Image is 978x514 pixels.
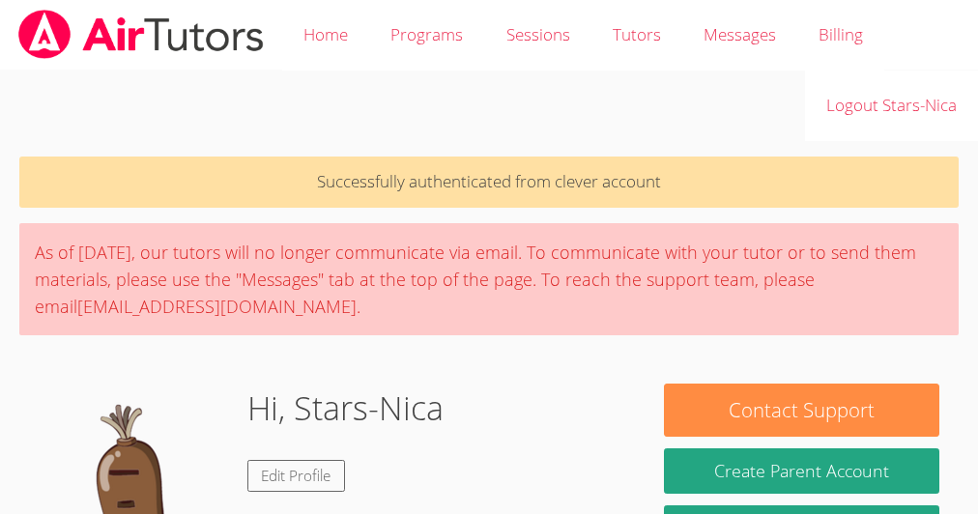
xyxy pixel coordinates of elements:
[664,448,939,494] button: Create Parent Account
[19,223,959,335] div: As of [DATE], our tutors will no longer communicate via email. To communicate with your tutor or ...
[247,384,444,433] h1: Hi, Stars-Nica
[247,460,346,492] a: Edit Profile
[704,23,776,45] span: Messages
[805,71,978,141] a: Logout Stars-Nica
[19,157,959,208] p: Successfully authenticated from clever account
[664,384,939,437] button: Contact Support
[16,10,266,59] img: airtutors_banner-c4298cdbf04f3fff15de1276eac7730deb9818008684d7c2e4769d2f7ddbe033.png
